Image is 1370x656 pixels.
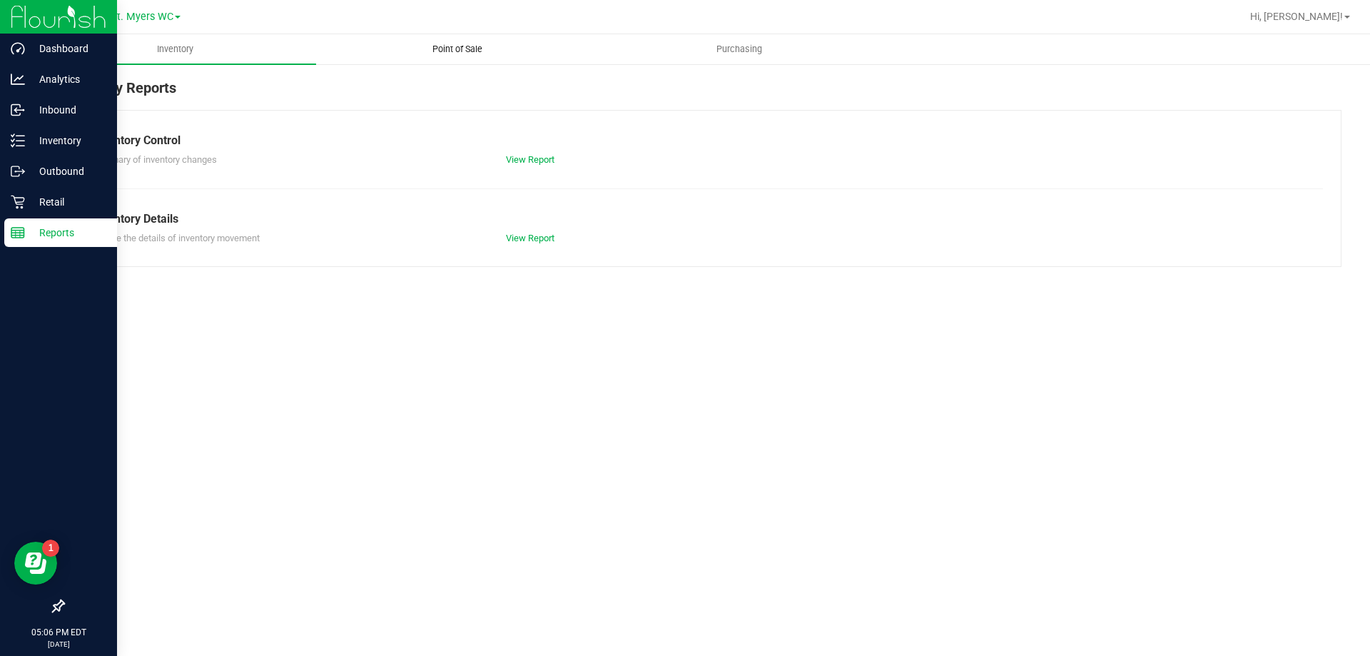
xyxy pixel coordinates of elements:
[6,626,111,639] p: 05:06 PM EDT
[6,639,111,650] p: [DATE]
[11,133,25,148] inline-svg: Inventory
[42,540,59,557] iframe: Resource center unread badge
[14,542,57,585] iframe: Resource center
[25,71,111,88] p: Analytics
[25,224,111,241] p: Reports
[34,34,316,64] a: Inventory
[1250,11,1343,22] span: Hi, [PERSON_NAME]!
[413,43,502,56] span: Point of Sale
[506,233,554,243] a: View Report
[697,43,781,56] span: Purchasing
[11,72,25,86] inline-svg: Analytics
[316,34,598,64] a: Point of Sale
[25,193,111,211] p: Retail
[111,11,173,23] span: Ft. Myers WC
[11,164,25,178] inline-svg: Outbound
[92,233,260,243] span: Explore the details of inventory movement
[25,132,111,149] p: Inventory
[63,77,1341,110] div: Inventory Reports
[25,101,111,118] p: Inbound
[138,43,213,56] span: Inventory
[11,41,25,56] inline-svg: Dashboard
[11,103,25,117] inline-svg: Inbound
[25,40,111,57] p: Dashboard
[92,211,1312,228] div: Inventory Details
[92,132,1312,149] div: Inventory Control
[92,154,217,165] span: Summary of inventory changes
[11,226,25,240] inline-svg: Reports
[11,195,25,209] inline-svg: Retail
[25,163,111,180] p: Outbound
[598,34,880,64] a: Purchasing
[506,154,554,165] a: View Report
